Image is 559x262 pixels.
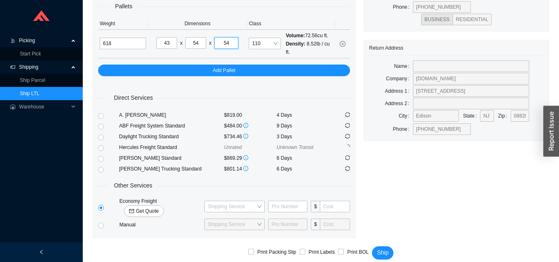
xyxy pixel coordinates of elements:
button: Ship [372,246,393,260]
input: L [156,37,177,49]
span: Shipping [19,60,69,74]
input: Pro Number [268,201,307,212]
label: Zip [498,110,511,122]
a: Ship LTL [20,91,39,96]
span: info-circle [243,155,248,160]
th: Dimensions [148,18,247,30]
div: Daylight Trucking Standard [119,132,224,141]
input: Cost [320,219,350,230]
button: mailGet Quote [124,205,163,217]
span: Print Packing Slip [254,248,300,256]
label: Address 1 [385,85,413,97]
label: Phone [393,1,413,13]
span: Get Quote [136,207,158,215]
span: Warehouse [19,100,69,113]
span: info-circle [243,123,248,128]
span: Print Labels [305,248,338,256]
a: Ship Parcel [20,77,45,83]
div: 9 Days [276,122,329,130]
div: $734.46 [224,132,277,141]
label: Company [386,73,413,84]
div: x [209,39,211,47]
label: State [463,110,480,122]
span: BUSINESS [425,17,450,22]
span: $ [311,201,320,212]
span: sync [345,112,350,117]
span: Add Pallet [213,66,235,75]
div: 6 Days [276,154,329,162]
span: 110 [252,38,277,49]
div: 3 Days [276,132,329,141]
a: Start Pick [20,51,41,57]
span: Picking [19,34,69,47]
div: [PERSON_NAME] Trucking Standard [119,165,224,173]
span: mail [129,209,134,214]
span: loading [345,144,350,149]
th: Weight [98,18,148,30]
span: Ship [377,248,389,257]
div: Hercules Freight Standard [119,143,224,151]
span: Print BOL [344,248,372,256]
span: sync [345,166,350,171]
div: 72.56 cu ft. [286,31,333,40]
input: H [214,37,238,49]
span: left [39,250,44,255]
span: RESIDENTIAL [456,17,489,22]
span: Unrated [224,144,242,150]
span: info-circle [243,166,248,171]
button: Add Pallet [98,65,350,76]
div: $869.29 [224,154,277,162]
label: City [399,110,413,122]
label: Phone [393,123,413,135]
label: Name [394,60,413,72]
div: Economy Freight [118,197,203,217]
div: 4 Days [276,111,329,119]
span: Other Services [108,181,158,190]
span: $ [311,219,320,230]
span: Unknown Transit [276,144,313,150]
div: $801.14 [224,165,277,173]
div: ABF Freight System Standard [119,122,224,130]
span: Pallets [109,2,138,11]
span: sync [345,123,350,128]
span: Volume: [286,33,305,38]
div: $484.00 [224,122,277,130]
input: W [185,37,206,49]
span: sync [345,155,350,160]
th: Class [247,18,335,30]
input: Pro Number [268,219,307,230]
div: [PERSON_NAME] Standard [119,154,224,162]
div: 8.52 lb / cu ft. [286,40,333,56]
div: 6 Days [276,165,329,173]
div: x [180,39,182,47]
div: A. [PERSON_NAME] [119,111,224,119]
div: $819.00 [224,111,277,119]
button: close-circle [337,38,348,50]
span: sync [345,134,350,139]
label: Address 2 [385,98,413,109]
span: info-circle [243,134,248,139]
span: Density: [286,41,305,47]
div: Manual [118,221,203,229]
input: Cost [320,201,350,212]
span: Direct Services [108,93,158,103]
div: Return Address [369,40,544,55]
